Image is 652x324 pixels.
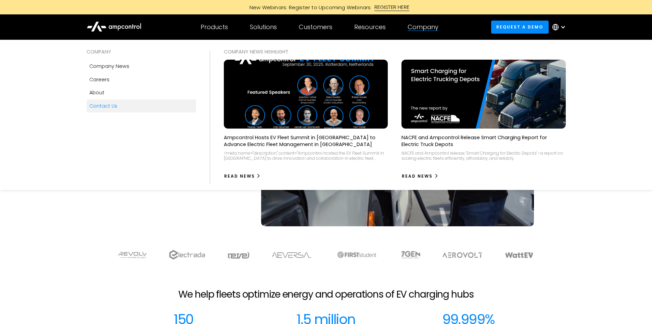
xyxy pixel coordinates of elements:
div: New Webinars: Register to Upcoming Webinars [243,4,374,11]
div: Resources [354,23,386,31]
div: <meta name="description" content="Ampcontrol hosted the EV Fleet Summit in [GEOGRAPHIC_DATA] to d... [224,151,388,161]
div: Read News [224,173,255,179]
div: COMPANY [87,48,196,56]
div: Customers [299,23,332,31]
img: Aerovolt Logo [442,252,483,258]
a: Company news [87,60,196,73]
div: Read News [402,173,433,179]
div: Solutions [250,23,277,31]
div: Company news [89,62,129,70]
p: NACFE and Ampcontrol Release Smart Charging Report for Electric Truck Depots [401,134,566,148]
a: New Webinars: Register to Upcoming WebinarsREGISTER HERE [172,3,480,11]
div: Products [201,23,228,31]
img: electrada logo [169,250,205,260]
div: Contact Us [89,102,117,110]
img: WattEV logo [505,252,534,258]
div: Company [408,23,438,31]
a: Contact Us [87,99,196,112]
a: About [87,86,196,99]
a: Read News [224,171,261,182]
div: COMPANY NEWS Highlight [224,48,566,56]
p: Ampcontrol Hosts EV Fleet Summit in [GEOGRAPHIC_DATA] to Advance Electric Fleet Management in [GE... [224,134,388,148]
a: Read News [401,171,439,182]
a: Request a demo [491,21,549,33]
div: NACFE and Ampcontrol release 'Smart Charging for Electric Depots'—a report on scaling electric fl... [401,151,566,161]
div: Careers [89,76,110,83]
a: Careers [87,73,196,86]
div: About [89,89,104,96]
h2: We help fleets optimize energy and operations of EV charging hubs [178,289,473,300]
div: REGISTER HERE [374,3,410,11]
